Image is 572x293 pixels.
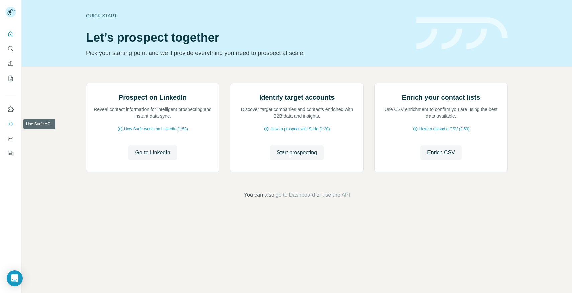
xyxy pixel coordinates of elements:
span: How to upload a CSV (2:59) [419,126,469,132]
p: Pick your starting point and we’ll provide everything you need to prospect at scale. [86,48,408,58]
button: Start prospecting [270,145,324,160]
button: Use Surfe on LinkedIn [5,103,16,115]
button: Enrich CSV [5,57,16,69]
h2: Enrich your contact lists [402,93,480,102]
h2: Identify target accounts [259,93,335,102]
div: Open Intercom Messenger [7,270,23,286]
button: Quick start [5,28,16,40]
button: Use Surfe API [5,118,16,130]
span: Go to LinkedIn [135,149,170,157]
span: Enrich CSV [427,149,455,157]
h1: Let’s prospect together [86,31,408,44]
button: Search [5,43,16,55]
span: How Surfe works on LinkedIn (1:58) [124,126,188,132]
span: or [316,191,321,199]
button: go to Dashboard [276,191,315,199]
button: Enrich CSV [420,145,462,160]
button: My lists [5,72,16,84]
p: Discover target companies and contacts enriched with B2B data and insights. [237,106,357,119]
button: Dashboard [5,133,16,145]
p: Reveal contact information for intelligent prospecting and instant data sync. [93,106,212,119]
button: Feedback [5,147,16,159]
span: Start prospecting [277,149,317,157]
span: How to prospect with Surfe (1:30) [270,126,330,132]
h2: Prospect on LinkedIn [119,93,187,102]
img: banner [416,17,508,50]
button: Go to LinkedIn [128,145,177,160]
span: You can also [244,191,274,199]
button: use the API [322,191,350,199]
div: Quick start [86,12,408,19]
p: Use CSV enrichment to confirm you are using the best data available. [381,106,501,119]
